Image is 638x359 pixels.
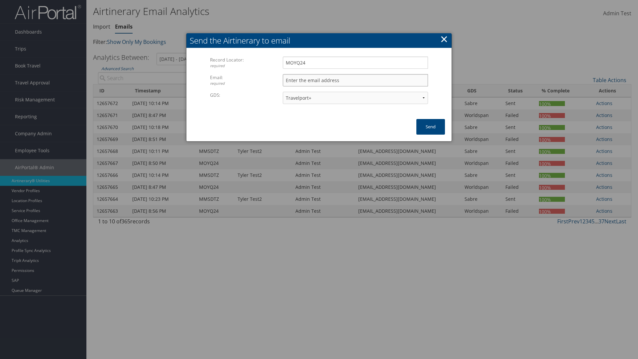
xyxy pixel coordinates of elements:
[416,119,445,135] button: Send
[210,63,283,69] div: required
[283,74,428,86] input: Enter the email address
[283,57,428,69] input: Enter the Record Locator
[210,74,283,86] label: Email:
[210,57,283,69] label: Record Locator:
[440,32,448,46] a: ×
[210,81,283,86] div: required
[186,33,452,48] h2: Send the Airtinerary to email
[210,92,283,98] label: GDS:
